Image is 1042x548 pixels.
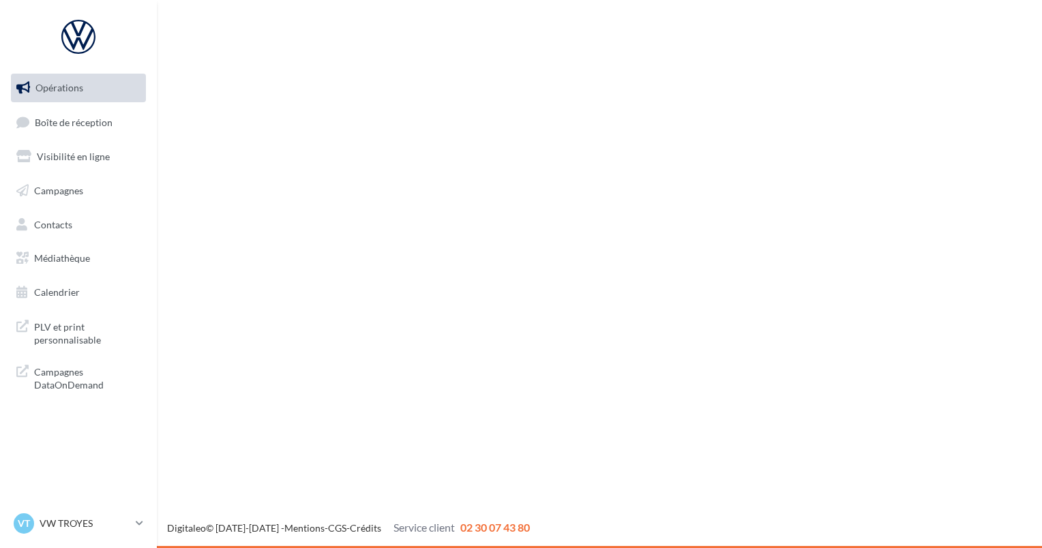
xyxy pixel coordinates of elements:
[167,522,206,534] a: Digitaleo
[18,517,30,530] span: VT
[460,521,530,534] span: 02 30 07 43 80
[8,278,149,307] a: Calendrier
[167,522,530,534] span: © [DATE]-[DATE] - - -
[8,211,149,239] a: Contacts
[34,363,140,392] span: Campagnes DataOnDemand
[37,151,110,162] span: Visibilité en ligne
[11,511,146,536] a: VT VW TROYES
[34,286,80,298] span: Calendrier
[34,218,72,230] span: Contacts
[8,74,149,102] a: Opérations
[393,521,455,534] span: Service client
[8,357,149,397] a: Campagnes DataOnDemand
[8,312,149,352] a: PLV et print personnalisable
[284,522,325,534] a: Mentions
[328,522,346,534] a: CGS
[34,252,90,264] span: Médiathèque
[34,185,83,196] span: Campagnes
[35,116,113,127] span: Boîte de réception
[8,108,149,137] a: Boîte de réception
[34,318,140,347] span: PLV et print personnalisable
[40,517,130,530] p: VW TROYES
[8,142,149,171] a: Visibilité en ligne
[8,244,149,273] a: Médiathèque
[8,177,149,205] a: Campagnes
[350,522,381,534] a: Crédits
[35,82,83,93] span: Opérations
